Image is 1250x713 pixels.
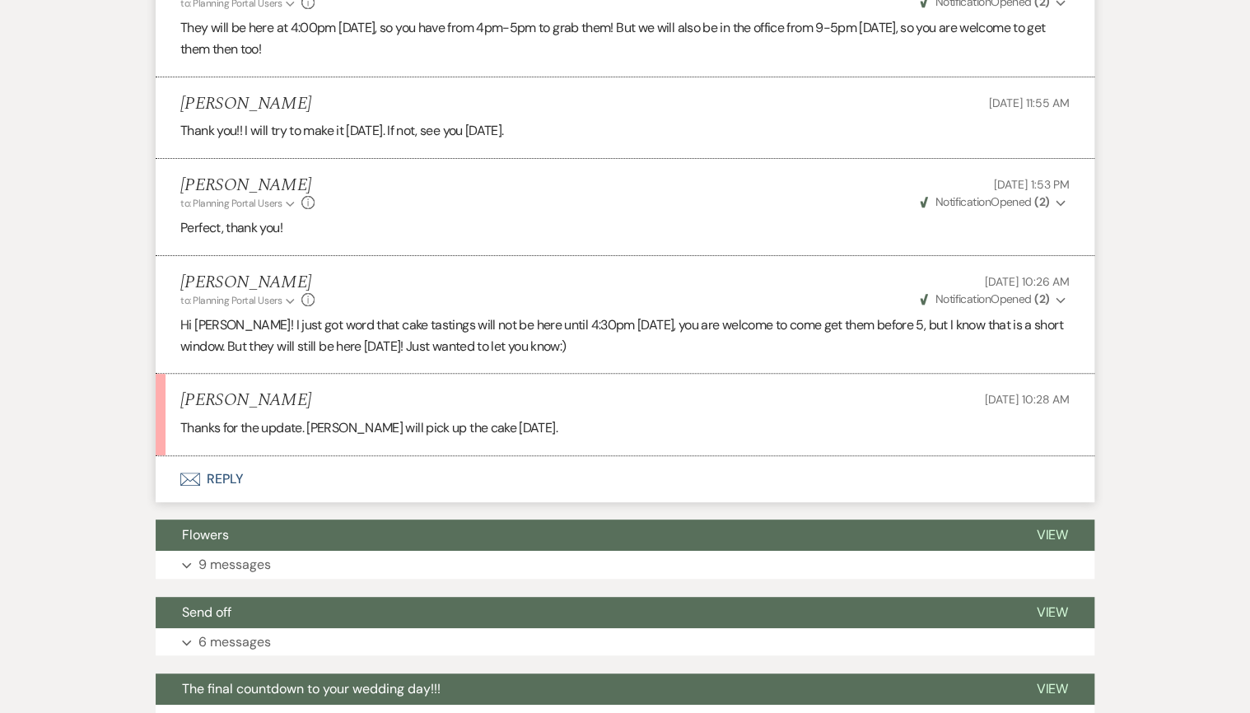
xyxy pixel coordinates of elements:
[935,291,990,306] span: Notification
[180,294,282,307] span: to: Planning Portal Users
[1036,680,1068,697] span: View
[180,197,282,210] span: to: Planning Portal Users
[180,273,315,293] h5: [PERSON_NAME]
[994,177,1070,192] span: [DATE] 1:53 PM
[180,94,311,114] h5: [PERSON_NAME]
[1034,194,1049,209] strong: ( 2 )
[985,392,1070,407] span: [DATE] 10:28 AM
[917,291,1070,308] button: NotificationOpened (2)
[1010,597,1094,628] button: View
[180,217,1070,239] p: Perfect, thank you!
[180,175,315,196] h5: [PERSON_NAME]
[182,680,441,697] span: The final countdown to your wedding day!!!
[198,631,271,653] p: 6 messages
[180,196,297,211] button: to: Planning Portal Users
[156,597,1010,628] button: Send off
[182,603,231,621] span: Send off
[920,291,1049,306] span: Opened
[1036,526,1068,543] span: View
[1010,673,1094,705] button: View
[156,673,1010,705] button: The final countdown to your wedding day!!!
[1036,603,1068,621] span: View
[985,274,1070,289] span: [DATE] 10:26 AM
[156,551,1094,579] button: 9 messages
[198,554,271,576] p: 9 messages
[920,194,1049,209] span: Opened
[180,315,1070,356] p: Hi [PERSON_NAME]! I just got word that cake tastings will not be here until 4:30pm [DATE], you ar...
[180,17,1070,59] p: They will be here at 4:00pm [DATE], so you have from 4pm-5pm to grab them! But we will also be in...
[1010,520,1094,551] button: View
[156,456,1094,502] button: Reply
[182,526,229,543] span: Flowers
[180,390,311,411] h5: [PERSON_NAME]
[156,628,1094,656] button: 6 messages
[1034,291,1049,306] strong: ( 2 )
[180,120,1070,142] p: Thank you!! I will try to make it [DATE]. If not, see you [DATE].
[989,96,1070,110] span: [DATE] 11:55 AM
[180,417,1070,439] p: Thanks for the update. [PERSON_NAME] will pick up the cake [DATE].
[917,193,1070,211] button: NotificationOpened (2)
[935,194,990,209] span: Notification
[180,293,297,308] button: to: Planning Portal Users
[156,520,1010,551] button: Flowers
